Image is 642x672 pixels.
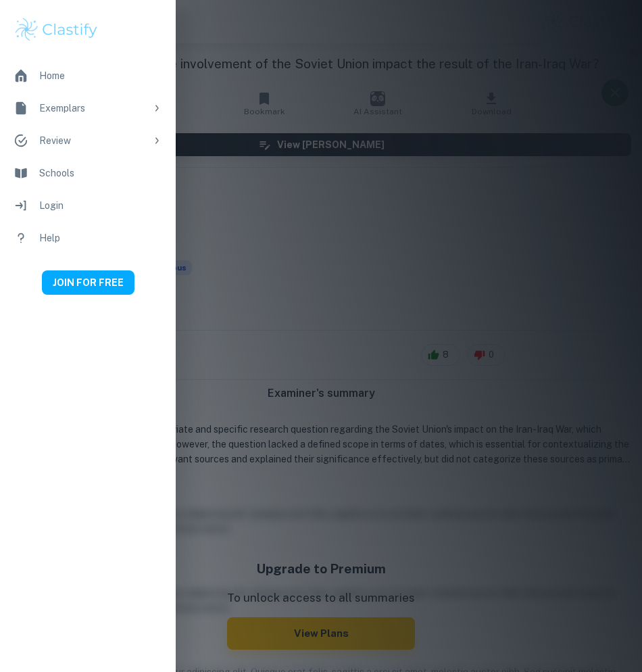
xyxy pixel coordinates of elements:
div: Exemplars [39,101,146,116]
button: JOIN FOR FREE [42,270,134,295]
div: Review [39,133,146,148]
div: Login [39,198,162,213]
img: Clastify logo [14,16,99,43]
div: Help [39,231,162,245]
div: Home [39,68,162,83]
div: Schools [39,166,162,181]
